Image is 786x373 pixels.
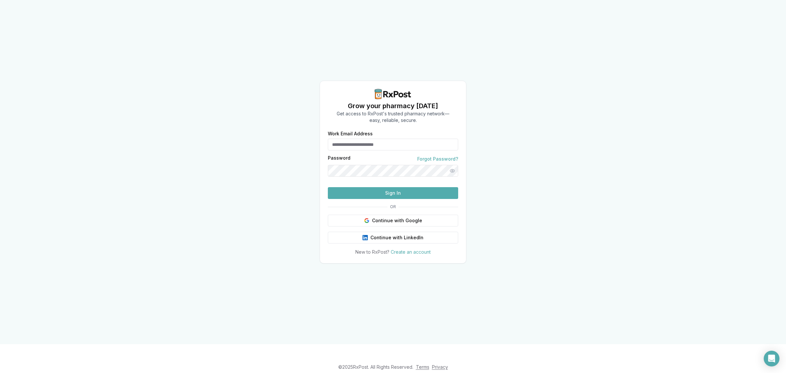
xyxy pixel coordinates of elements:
span: OR [387,204,399,209]
label: Password [328,156,350,162]
div: Open Intercom Messenger [764,351,779,366]
span: New to RxPost? [355,249,389,255]
a: Create an account [391,249,431,255]
img: LinkedIn [363,235,368,240]
a: Forgot Password? [417,156,458,162]
a: Terms [416,364,429,370]
button: Continue with LinkedIn [328,232,458,244]
h1: Grow your pharmacy [DATE] [337,101,449,110]
img: RxPost Logo [372,89,414,99]
button: Sign In [328,187,458,199]
label: Work Email Address [328,131,458,136]
img: Google [364,218,369,223]
button: Show password [446,165,458,177]
button: Continue with Google [328,215,458,226]
a: Privacy [432,364,448,370]
p: Get access to RxPost's trusted pharmacy network— easy, reliable, secure. [337,110,449,124]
